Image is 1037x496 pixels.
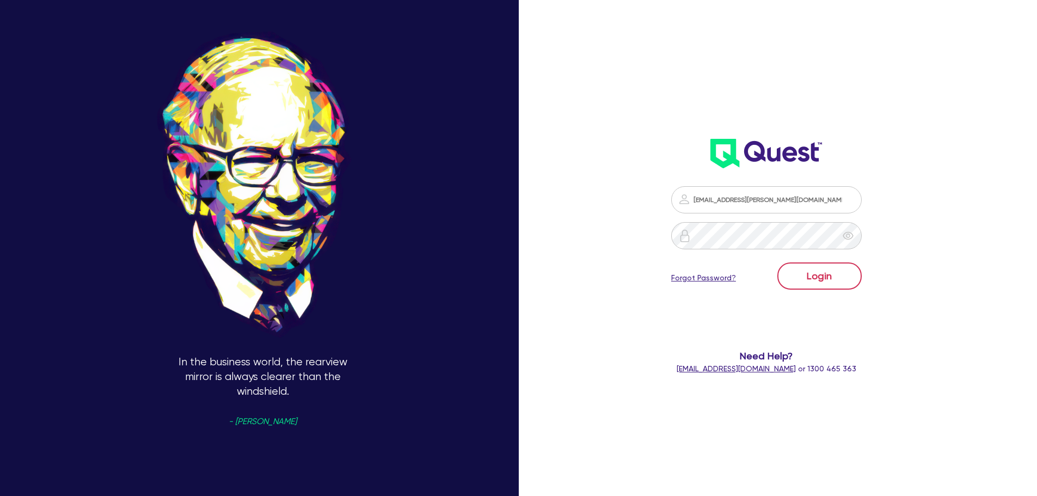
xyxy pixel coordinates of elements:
[777,262,862,290] button: Login
[229,418,297,426] span: - [PERSON_NAME]
[671,186,862,213] input: Email address
[671,272,736,284] a: Forgot Password?
[843,230,854,241] span: eye
[677,364,856,373] span: or 1300 465 363
[677,364,796,373] a: [EMAIL_ADDRESS][DOMAIN_NAME]
[628,348,906,363] span: Need Help?
[678,229,691,242] img: icon-password
[710,139,822,168] img: wH2k97JdezQIQAAAABJRU5ErkJggg==
[678,193,691,206] img: icon-password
